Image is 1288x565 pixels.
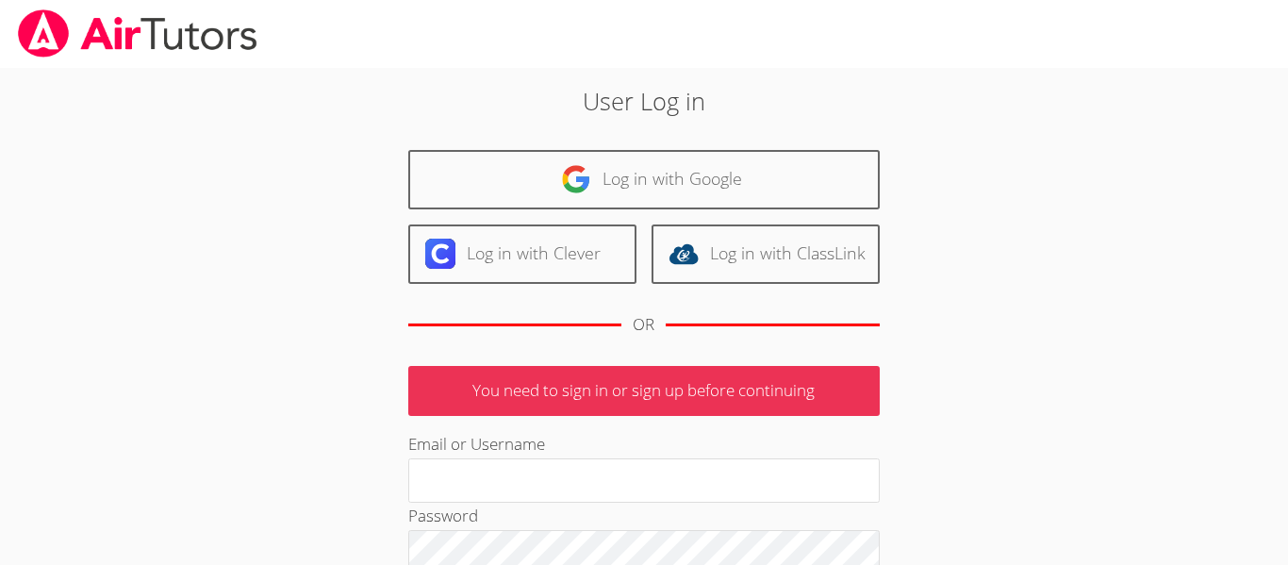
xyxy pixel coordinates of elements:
p: You need to sign in or sign up before continuing [408,366,880,416]
img: classlink-logo-d6bb404cc1216ec64c9a2012d9dc4662098be43eaf13dc465df04b49fa7ab582.svg [669,239,699,269]
img: clever-logo-6eab21bc6e7a338710f1a6ff85c0baf02591cd810cc4098c63d3a4b26e2feb20.svg [425,239,455,269]
a: Log in with ClassLink [652,224,880,284]
div: OR [633,311,654,339]
a: Log in with Clever [408,224,636,284]
a: Log in with Google [408,150,880,209]
img: airtutors_banner-c4298cdbf04f3fff15de1276eac7730deb9818008684d7c2e4769d2f7ddbe033.png [16,9,259,58]
label: Email or Username [408,433,545,455]
h2: User Log in [296,83,992,119]
label: Password [408,505,478,526]
img: google-logo-50288ca7cdecda66e5e0955fdab243c47b7ad437acaf1139b6f446037453330a.svg [561,164,591,194]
